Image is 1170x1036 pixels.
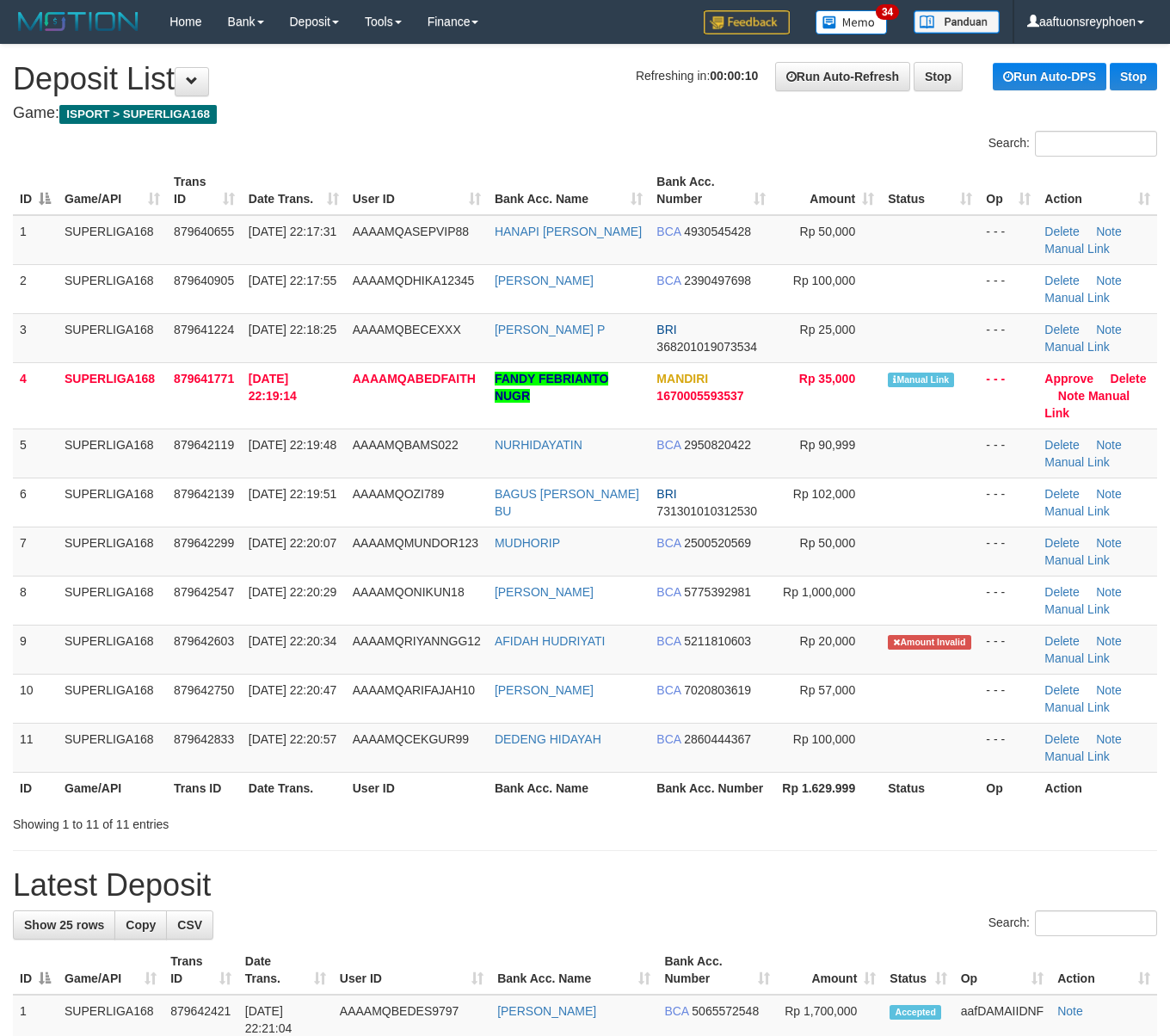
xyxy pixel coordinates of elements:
span: 879642750 [174,683,234,697]
span: Rp 1,000,000 [783,585,855,599]
a: Note [1096,585,1122,599]
td: - - - [979,313,1038,362]
span: [DATE] 22:20:07 [249,536,336,550]
a: [PERSON_NAME] [495,274,594,287]
th: User ID [346,772,488,804]
input: Search: [1035,910,1157,936]
span: Copy [126,918,156,932]
span: [DATE] 22:20:57 [249,732,336,746]
span: AAAAMQASEPVIP88 [353,225,469,238]
span: 879642119 [174,438,234,452]
span: Rp 102,000 [793,487,855,501]
a: HANAPI [PERSON_NAME] [495,225,642,238]
td: SUPERLIGA168 [58,723,167,772]
span: Rp 50,000 [800,536,856,550]
a: Delete [1044,585,1079,599]
span: Copy 368201019073534 to clipboard [656,340,757,354]
th: Amount: activate to sort column ascending [777,946,883,995]
span: Show 25 rows [24,918,104,932]
th: ID [13,772,58,804]
span: [DATE] 22:17:55 [249,274,336,287]
span: Copy 4930545428 to clipboard [684,225,751,238]
span: Rp 20,000 [800,634,856,648]
span: Copy 5211810603 to clipboard [684,634,751,648]
a: [PERSON_NAME] [495,683,594,697]
a: NURHIDAYATIN [495,438,582,452]
td: 7 [13,527,58,576]
a: Delete [1044,323,1079,336]
td: - - - [979,527,1038,576]
input: Search: [1035,131,1157,157]
a: Delete [1044,274,1079,287]
th: Status: activate to sort column ascending [881,166,979,215]
th: Trans ID: activate to sort column ascending [167,166,242,215]
img: MOTION_logo.png [13,9,144,34]
td: 10 [13,674,58,723]
span: AAAAMQDHIKA12345 [353,274,475,287]
a: Delete [1111,372,1147,385]
span: Rp 57,000 [800,683,856,697]
th: Bank Acc. Number: activate to sort column ascending [650,166,773,215]
a: Manual Link [1044,700,1110,714]
span: 879642833 [174,732,234,746]
a: [PERSON_NAME] [495,585,594,599]
a: Delete [1044,225,1079,238]
span: 879642139 [174,487,234,501]
span: Rp 100,000 [793,732,855,746]
span: Copy 2500520569 to clipboard [684,536,751,550]
a: Delete [1044,438,1079,452]
span: 879642547 [174,585,234,599]
span: Rp 35,000 [799,372,855,385]
a: Manual Link [1044,455,1110,469]
a: [PERSON_NAME] [497,1004,596,1018]
span: [DATE] 22:20:29 [249,585,336,599]
span: Rp 100,000 [793,274,855,287]
a: Delete [1044,683,1079,697]
th: Date Trans.: activate to sort column ascending [242,166,346,215]
th: Trans ID: activate to sort column ascending [163,946,238,995]
span: Manually Linked [888,373,954,387]
td: - - - [979,723,1038,772]
a: AFIDAH HUDRIYATI [495,634,606,648]
td: 11 [13,723,58,772]
td: - - - [979,576,1038,625]
th: User ID: activate to sort column ascending [333,946,490,995]
a: Stop [914,62,963,91]
a: Note [1096,683,1122,697]
h1: Latest Deposit [13,868,1157,903]
a: BAGUS [PERSON_NAME] BU [495,487,639,518]
img: panduan.png [914,10,1000,34]
td: SUPERLIGA168 [58,674,167,723]
a: Run Auto-DPS [993,63,1106,90]
span: [DATE] 22:20:34 [249,634,336,648]
span: Copy 5065572548 to clipboard [692,1004,759,1018]
span: 879640655 [174,225,234,238]
th: Action: activate to sort column ascending [1038,166,1157,215]
a: Manual Link [1044,242,1110,256]
img: Button%20Memo.svg [816,10,888,34]
th: Amount: activate to sort column ascending [773,166,881,215]
span: [DATE] 22:18:25 [249,323,336,336]
a: Manual Link [1044,602,1110,616]
span: [DATE] 22:20:47 [249,683,336,697]
h1: Deposit List [13,62,1157,96]
th: Game/API [58,772,167,804]
td: SUPERLIGA168 [58,215,167,265]
span: BCA [656,438,680,452]
a: [PERSON_NAME] P [495,323,605,336]
td: SUPERLIGA168 [58,527,167,576]
td: SUPERLIGA168 [58,313,167,362]
a: Delete [1044,732,1079,746]
td: SUPERLIGA168 [58,478,167,527]
span: BRI [656,323,676,336]
span: AAAAMQCEKGUR99 [353,732,469,746]
td: - - - [979,625,1038,674]
a: MUDHORIP [495,536,560,550]
a: Manual Link [1044,389,1130,420]
a: FANDY FEBRIANTO NUGR [495,372,609,403]
span: AAAAMQABEDFAITH [353,372,476,385]
a: Note [1057,1004,1083,1018]
td: 9 [13,625,58,674]
th: ID: activate to sort column descending [13,946,58,995]
td: - - - [979,674,1038,723]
